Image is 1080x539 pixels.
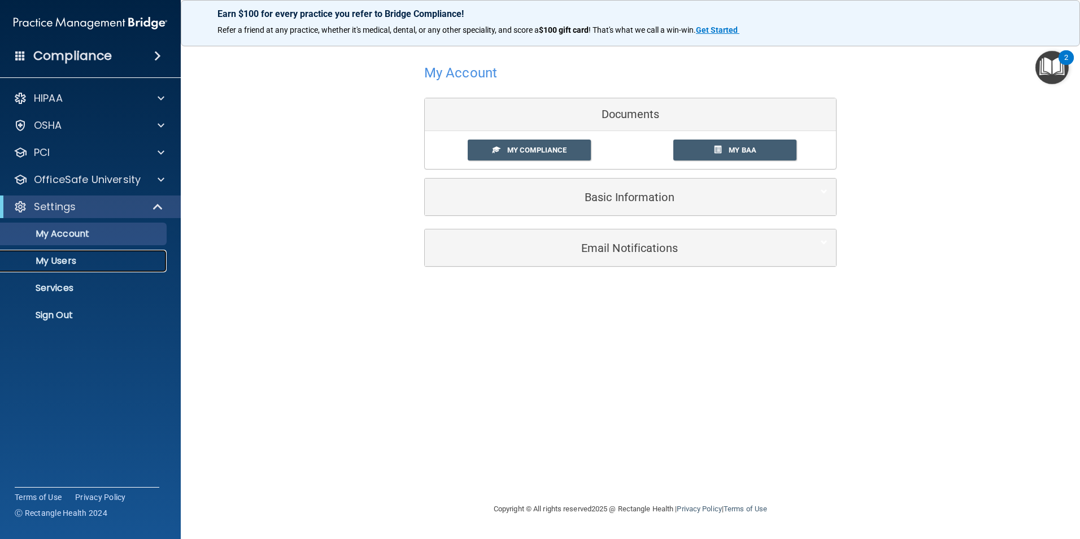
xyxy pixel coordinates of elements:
strong: Get Started [696,25,738,34]
div: Documents [425,98,836,131]
h4: Compliance [33,48,112,64]
p: My Account [7,228,162,240]
a: Terms of Use [724,505,767,513]
a: Terms of Use [15,492,62,503]
p: Settings [34,200,76,214]
a: Settings [14,200,164,214]
a: Get Started [696,25,739,34]
span: Ⓒ Rectangle Health 2024 [15,507,107,519]
a: Email Notifications [433,235,828,260]
h5: Basic Information [433,191,793,203]
button: Open Resource Center, 2 new notifications [1035,51,1069,84]
span: ! That's what we call a win-win. [589,25,696,34]
span: My BAA [729,146,756,154]
a: Basic Information [433,184,828,210]
p: Earn $100 for every practice you refer to Bridge Compliance! [217,8,1043,19]
a: HIPAA [14,92,164,105]
h5: Email Notifications [433,242,793,254]
p: PCI [34,146,50,159]
h4: My Account [424,66,497,80]
a: PCI [14,146,164,159]
a: Privacy Policy [677,505,721,513]
a: Privacy Policy [75,492,126,503]
span: Refer a friend at any practice, whether it's medical, dental, or any other speciality, and score a [217,25,539,34]
img: PMB logo [14,12,167,34]
p: OfficeSafe University [34,173,141,186]
span: My Compliance [507,146,567,154]
strong: $100 gift card [539,25,589,34]
p: My Users [7,255,162,267]
p: OSHA [34,119,62,132]
p: Services [7,282,162,294]
p: Sign Out [7,310,162,321]
div: Copyright © All rights reserved 2025 @ Rectangle Health | | [424,491,837,527]
div: 2 [1064,58,1068,72]
a: OSHA [14,119,164,132]
a: OfficeSafe University [14,173,164,186]
p: HIPAA [34,92,63,105]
